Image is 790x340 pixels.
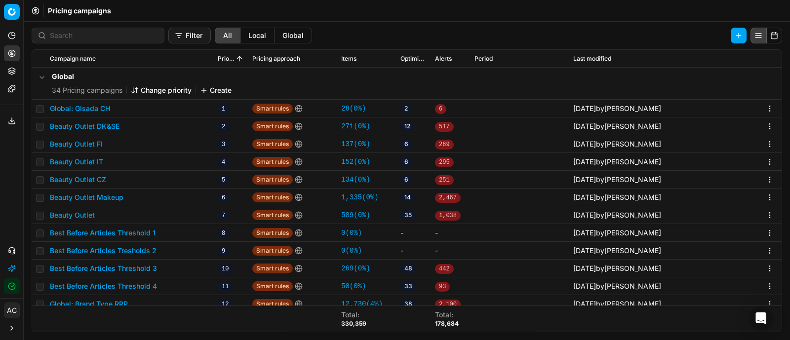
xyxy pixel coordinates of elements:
span: Smart rules [252,228,293,238]
span: 33 [400,281,416,291]
span: 7 [218,211,229,221]
span: 2 [218,122,229,132]
span: 6 [400,157,412,167]
span: Smart rules [252,299,293,309]
input: Search [50,31,158,40]
button: Sorted by Priority ascending [235,54,244,64]
a: 137(0%) [341,139,370,149]
span: Smart rules [252,121,293,131]
span: Optimization groups [400,55,427,63]
span: [DATE] [573,246,596,255]
span: Smart rules [252,157,293,167]
span: 93 [435,282,450,292]
span: [DATE] [573,157,596,166]
span: Smart rules [252,264,293,273]
span: Items [341,55,356,63]
span: [DATE] [573,282,596,290]
div: by [PERSON_NAME] [573,228,661,238]
span: Alerts [435,55,452,63]
button: Best Before Articles Threshold 4 [50,281,157,291]
span: 269 [435,140,454,150]
span: [DATE] [573,104,596,113]
span: Pricing approach [252,55,300,63]
div: Total : [341,310,366,320]
span: 442 [435,264,454,274]
span: 10 [218,264,233,274]
span: 11 [218,282,233,292]
button: Beauty Outlet IT [50,157,103,167]
button: Best Before Articles Tresholds 2 [50,246,157,256]
span: Smart rules [252,104,293,113]
span: 2,100 [435,300,461,309]
button: Beauty Outlet FI [50,139,103,149]
span: [DATE] [573,140,596,148]
span: Campaign name [50,55,96,63]
span: 14 [400,192,415,202]
span: [DATE] [573,228,596,237]
button: Global: Gisada CH [50,104,110,113]
span: 8 [218,228,229,238]
td: - [431,224,471,242]
div: by [PERSON_NAME] [573,121,661,131]
span: 6 [400,175,412,185]
span: [DATE] [573,264,596,272]
td: - [396,224,431,242]
a: 0(0%) [341,246,362,256]
div: by [PERSON_NAME] [573,157,661,167]
span: Pricing campaigns [48,6,111,16]
a: 1,335(0%) [341,192,379,202]
span: [DATE] [573,193,596,201]
span: AC [4,303,19,318]
span: Smart rules [252,246,293,256]
a: 271(0%) [341,121,370,131]
div: by [PERSON_NAME] [573,104,661,113]
button: Change priority [131,85,192,95]
div: by [PERSON_NAME] [573,175,661,185]
span: 1 [218,104,229,114]
button: Best Before Articles Threshold 3 [50,264,157,273]
a: 589(0%) [341,210,370,220]
span: 38 [400,299,416,309]
div: by [PERSON_NAME] [573,246,661,256]
span: 295 [435,157,454,167]
a: 152(0%) [341,157,370,167]
span: 34 Pricing campaigns [52,85,122,95]
span: 517 [435,122,454,132]
nav: breadcrumb [48,6,111,16]
button: Beauty Outlet [50,210,95,220]
div: by [PERSON_NAME] [573,139,661,149]
div: 178,684 [435,320,459,328]
a: 28(0%) [341,104,366,113]
span: [DATE] [573,211,596,219]
button: global [275,28,312,43]
td: - [431,242,471,260]
span: 2 [400,104,412,113]
span: 251 [435,175,454,185]
span: 12 [400,121,414,131]
button: Filter [168,28,211,43]
a: 269(0%) [341,264,370,273]
div: Open Intercom Messenger [749,306,773,330]
span: 4 [218,157,229,167]
span: Smart rules [252,281,293,291]
span: 35 [400,210,416,220]
button: Global: Brand Type RRP [50,299,128,309]
span: 6 [218,193,229,203]
button: Beauty Outlet Makeup [50,192,123,202]
span: 1,038 [435,211,461,221]
button: Create [200,85,232,95]
span: [DATE] [573,122,596,130]
span: Smart rules [252,192,293,202]
h5: Global [52,72,232,81]
span: 12 [218,300,233,309]
a: 50(0%) [341,281,366,291]
div: by [PERSON_NAME] [573,210,661,220]
div: by [PERSON_NAME] [573,299,661,309]
button: Best Before Articles Threshold 1 [50,228,156,238]
div: by [PERSON_NAME] [573,281,661,291]
span: 6 [435,104,446,114]
span: Smart rules [252,175,293,185]
span: 2,467 [435,193,461,203]
span: 5 [218,175,229,185]
button: local [240,28,275,43]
